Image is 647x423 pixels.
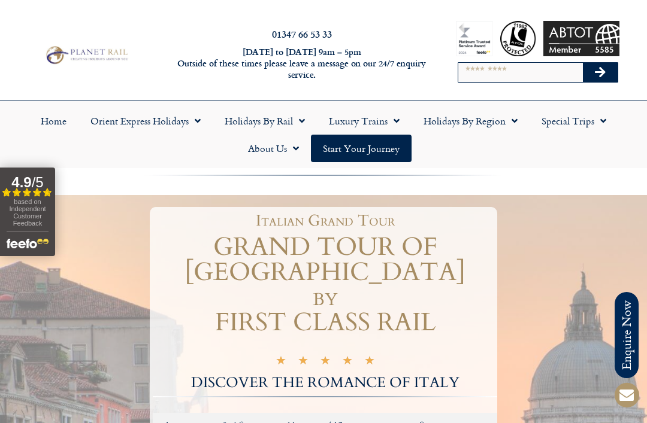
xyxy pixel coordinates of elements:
[78,107,213,135] a: Orient Express Holidays
[276,355,375,368] div: 5/5
[364,357,375,368] i: ★
[317,107,412,135] a: Luxury Trains
[272,27,332,41] a: 01347 66 53 33
[342,357,353,368] i: ★
[583,63,618,82] button: Search
[213,107,317,135] a: Holidays by Rail
[153,235,497,335] h1: GRAND TOUR OF [GEOGRAPHIC_DATA] by FIRST CLASS RAIL
[530,107,618,135] a: Special Trips
[153,376,497,390] h2: DISCOVER THE ROMANCE OF ITALY
[311,135,412,162] a: Start your Journey
[412,107,530,135] a: Holidays by Region
[29,107,78,135] a: Home
[236,135,311,162] a: About Us
[298,357,309,368] i: ★
[320,357,331,368] i: ★
[43,44,130,66] img: Planet Rail Train Holidays Logo
[176,47,428,80] h6: [DATE] to [DATE] 9am – 5pm Outside of these times please leave a message on our 24/7 enquiry serv...
[159,213,491,229] h1: Italian Grand Tour
[276,357,286,368] i: ★
[6,107,641,162] nav: Menu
